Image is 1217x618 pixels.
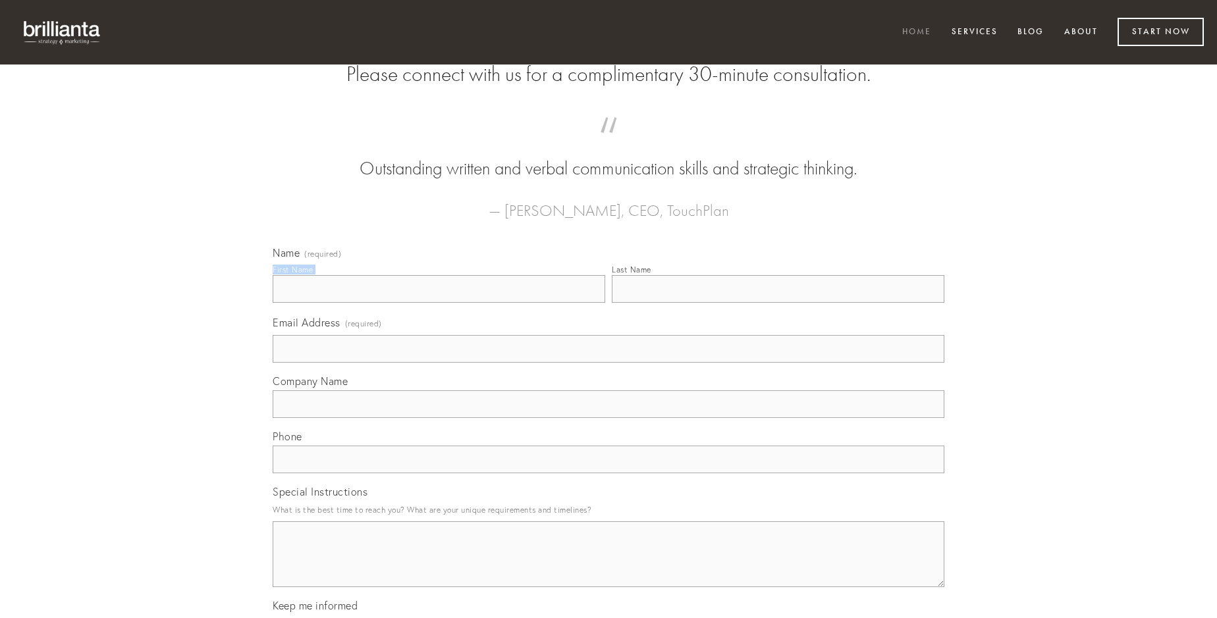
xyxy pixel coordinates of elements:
[13,13,112,51] img: brillianta - research, strategy, marketing
[894,22,940,43] a: Home
[273,501,944,519] p: What is the best time to reach you? What are your unique requirements and timelines?
[273,599,358,612] span: Keep me informed
[304,250,341,258] span: (required)
[273,485,367,498] span: Special Instructions
[273,374,348,388] span: Company Name
[1118,18,1204,46] a: Start Now
[273,316,340,329] span: Email Address
[943,22,1006,43] a: Services
[294,182,923,224] figcaption: — [PERSON_NAME], CEO, TouchPlan
[1009,22,1052,43] a: Blog
[273,62,944,87] h2: Please connect with us for a complimentary 30-minute consultation.
[273,430,302,443] span: Phone
[1056,22,1106,43] a: About
[273,246,300,259] span: Name
[273,265,313,274] div: First Name
[345,315,382,332] span: (required)
[294,130,923,156] span: “
[612,265,651,274] div: Last Name
[294,130,923,182] blockquote: Outstanding written and verbal communication skills and strategic thinking.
